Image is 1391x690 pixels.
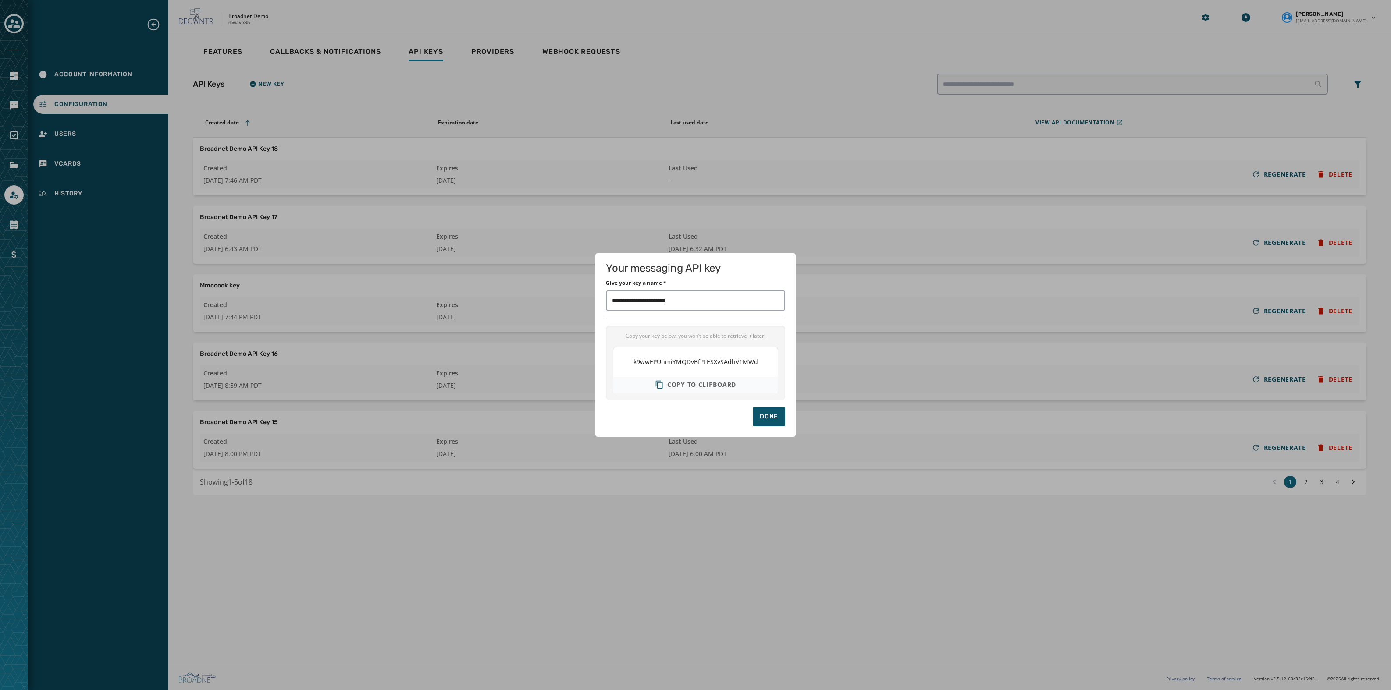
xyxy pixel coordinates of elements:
[651,377,740,393] button: Copy text to clipboard
[606,280,666,287] label: Give your key a name *
[606,264,785,272] h1: Your messaging API key
[753,407,785,426] button: Done
[667,380,736,389] span: Copy to clipboard
[626,333,765,340] span: Copy your key below, you won’t be able to retrieve it later.
[633,357,758,366] span: k9wwEPUhmiYMQDvBfPLESXvSAdhV1MWd
[760,412,778,421] div: Done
